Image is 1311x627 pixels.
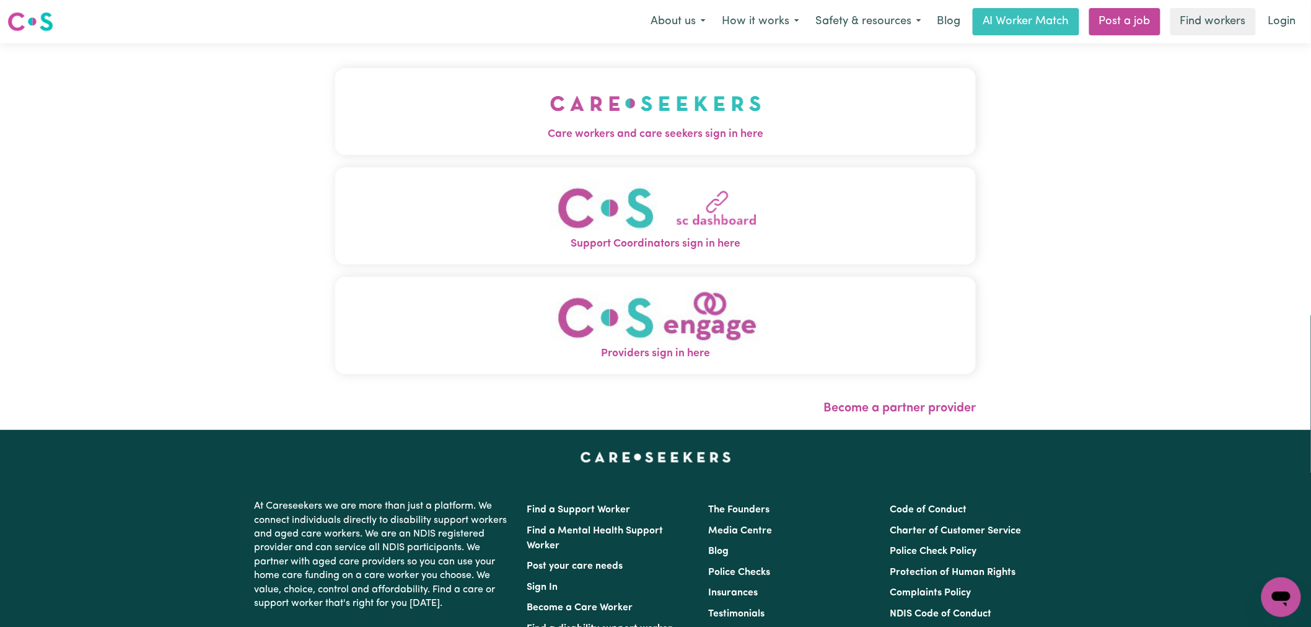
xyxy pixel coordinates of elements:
[714,9,807,35] button: How it works
[807,9,929,35] button: Safety & resources
[335,68,976,155] button: Care workers and care seekers sign in here
[1170,8,1256,35] a: Find workers
[708,588,758,598] a: Insurances
[890,568,1016,577] a: Protection of Human Rights
[929,8,968,35] a: Blog
[527,603,633,613] a: Become a Care Worker
[527,526,663,551] a: Find a Mental Health Support Worker
[581,452,731,462] a: Careseekers home page
[890,505,967,515] a: Code of Conduct
[7,11,53,33] img: Careseekers logo
[890,609,992,619] a: NDIS Code of Conduct
[335,236,976,252] span: Support Coordinators sign in here
[890,526,1022,536] a: Charter of Customer Service
[1261,577,1301,617] iframe: Button to launch messaging window
[335,167,976,265] button: Support Coordinators sign in here
[708,526,772,536] a: Media Centre
[708,546,729,556] a: Blog
[823,402,976,414] a: Become a partner provider
[890,588,971,598] a: Complaints Policy
[708,505,769,515] a: The Founders
[335,126,976,142] span: Care workers and care seekers sign in here
[1261,8,1304,35] a: Login
[527,582,558,592] a: Sign In
[527,561,623,571] a: Post your care needs
[708,568,770,577] a: Police Checks
[254,494,512,615] p: At Careseekers we are more than just a platform. We connect individuals directly to disability su...
[1089,8,1160,35] a: Post a job
[708,609,765,619] a: Testimonials
[527,505,630,515] a: Find a Support Worker
[642,9,714,35] button: About us
[890,546,977,556] a: Police Check Policy
[973,8,1079,35] a: AI Worker Match
[335,277,976,374] button: Providers sign in here
[335,346,976,362] span: Providers sign in here
[7,7,53,36] a: Careseekers logo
